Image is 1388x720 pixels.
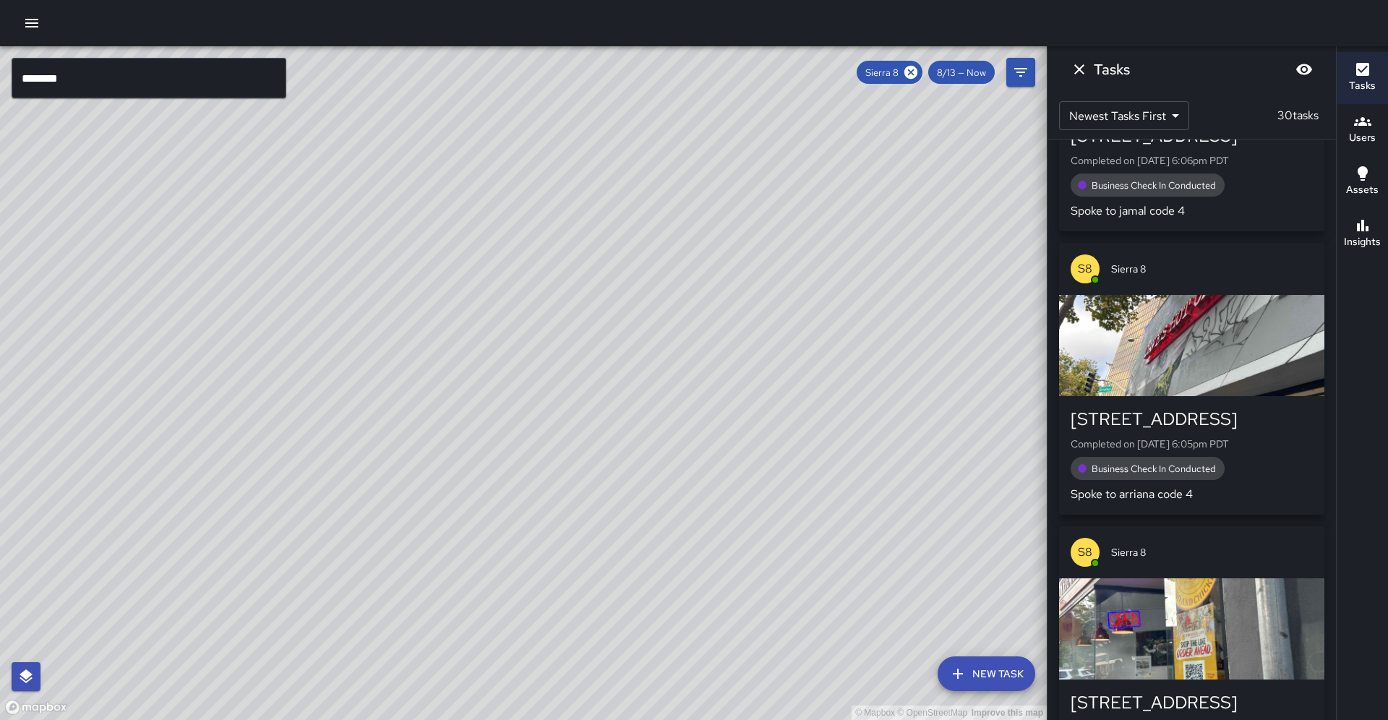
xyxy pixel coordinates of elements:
[1290,55,1319,84] button: Blur
[857,61,922,84] div: Sierra 8
[1071,153,1313,168] p: Completed on [DATE] 6:06pm PDT
[1083,179,1225,192] span: Business Check In Conducted
[1071,408,1313,431] div: [STREET_ADDRESS]
[1337,52,1388,104] button: Tasks
[1337,156,1388,208] button: Assets
[1083,463,1225,475] span: Business Check In Conducted
[1078,544,1092,561] p: S8
[1344,234,1381,250] h6: Insights
[857,67,907,79] span: Sierra 8
[1065,55,1094,84] button: Dismiss
[938,656,1035,691] button: New Task
[1094,58,1130,81] h6: Tasks
[1349,130,1376,146] h6: Users
[1071,202,1313,220] p: Spoke to jamal code 4
[928,67,995,79] span: 8/13 — Now
[1111,262,1313,276] span: Sierra 8
[1006,58,1035,87] button: Filters
[1349,78,1376,94] h6: Tasks
[1071,486,1313,503] p: Spoke to arriana code 4
[1071,437,1313,451] p: Completed on [DATE] 6:05pm PDT
[1337,104,1388,156] button: Users
[1337,208,1388,260] button: Insights
[1059,101,1189,130] div: Newest Tasks First
[1078,260,1092,278] p: S8
[1059,243,1324,515] button: S8Sierra 8[STREET_ADDRESS]Completed on [DATE] 6:05pm PDTBusiness Check In ConductedSpoke to arria...
[1272,107,1324,124] p: 30 tasks
[1346,182,1379,198] h6: Assets
[1071,691,1313,714] div: [STREET_ADDRESS]
[1111,545,1313,560] span: Sierra 8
